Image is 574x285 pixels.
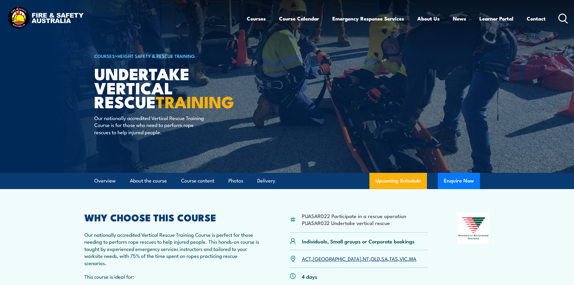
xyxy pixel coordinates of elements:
a: WA [409,255,416,262]
a: NT [363,255,369,262]
a: COURSES [94,52,115,59]
a: Courses [247,11,266,27]
a: Course content [181,173,214,189]
p: Our nationally accredited Vertical Rescue Training Course is for those who need to perform rope r... [94,114,204,135]
a: About Us [417,11,440,27]
p: , , , , , , , [302,255,416,262]
a: Overview [94,173,116,189]
a: Emergency Response Services [332,11,404,27]
a: Course Calendar [279,11,319,27]
a: Delivery [257,173,275,189]
a: Height Safety & Rescue Training [118,52,195,59]
a: VIC [400,255,407,262]
li: PUASAR022 Participate in a rescue operation [302,212,406,219]
li: PUASAR032 Undertake vertical rescue [302,219,406,226]
a: QLD [371,255,380,262]
h2: WHY CHOOSE THIS COURSE [84,213,260,221]
a: News [453,11,466,27]
p: This course is ideal for: [84,273,260,280]
button: Enquire Now [438,173,480,189]
a: Upcoming Schedule [369,173,427,189]
a: [GEOGRAPHIC_DATA] [313,255,361,262]
p: Our nationally accredited Vertical Rescue Training Course is perfect for those needing to perform... [84,231,260,266]
a: Learner Portal [479,11,513,27]
a: Contact [527,11,546,27]
h1: Undertake Vertical Rescue [94,66,243,109]
a: TAS [389,255,398,262]
strong: TRAINING [156,89,234,114]
img: Nationally Recognised Training logo. [457,213,490,244]
a: About the course [130,173,167,189]
a: SA [381,255,388,262]
h6: > [94,52,243,59]
a: Photos [228,173,243,189]
p: 4 days [302,273,317,280]
a: ACT [302,255,311,262]
p: Individuals, Small groups or Corporate bookings [302,238,415,245]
